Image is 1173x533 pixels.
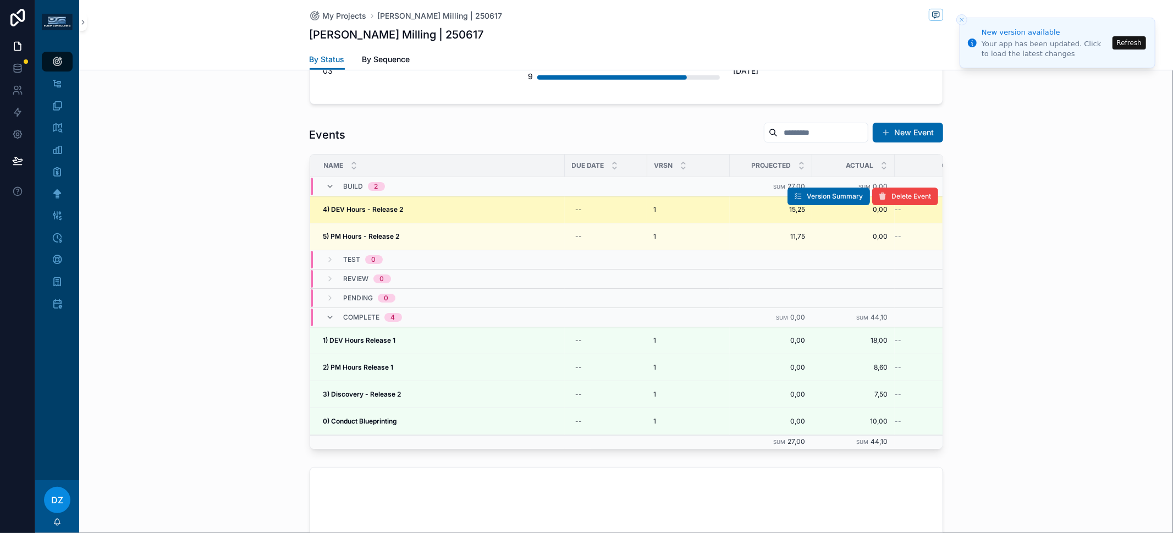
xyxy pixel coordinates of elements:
div: scrollable content [35,44,79,328]
span: Review [344,274,369,283]
span: Test [344,255,361,264]
button: Refresh [1113,36,1146,50]
a: -- [895,363,981,372]
a: 0,00 [819,232,888,241]
a: -- [571,359,641,376]
a: 3) Discovery - Release 2 [323,390,558,399]
a: 0,00 [736,417,806,426]
a: 0,00 [819,205,888,214]
span: -- [895,205,902,214]
img: App logo [42,14,73,30]
button: New Event [873,123,943,142]
a: -- [571,332,641,349]
a: -- [895,232,981,241]
a: 5) PM Hours - Release 2 [323,232,558,241]
a: -- [571,386,641,403]
span: 27,00 [788,437,806,446]
span: Actual [846,161,874,170]
span: -- [895,363,902,372]
span: By Sequence [362,54,410,65]
div: -- [576,417,582,426]
a: 18,00 [819,336,888,345]
div: 2 [375,182,378,191]
a: 1 [654,336,723,345]
a: 0,00 [736,390,806,399]
a: 1 [654,363,723,372]
a: 10,00 [819,417,888,426]
h1: Events [310,127,346,142]
small: Sum [774,184,786,190]
div: 0 [380,274,384,283]
div: Your app has been updated. Click to load the latest changes [982,39,1109,59]
div: -- [576,336,582,345]
a: 1 [654,232,723,241]
span: Pending [344,294,373,303]
a: 7,50 [819,390,888,399]
small: Sum [774,439,786,445]
span: -- [895,232,902,241]
span: -- [895,336,902,345]
div: -- [576,363,582,372]
div: 0 [384,294,389,303]
strong: 3) Discovery - Release 2 [323,390,401,398]
strong: 4) DEV Hours - Release 2 [323,205,404,213]
a: By Status [310,50,345,70]
a: 1 [654,417,723,426]
span: Delete Event [892,192,932,201]
a: -- [895,336,981,345]
span: 1 [654,205,657,214]
h1: [PERSON_NAME] Milling | 250617 [310,27,484,42]
span: 1 [654,363,657,372]
div: New version available [982,27,1109,38]
button: Version Summary [787,188,870,205]
a: [PERSON_NAME] Milling | 250617 [378,10,503,21]
small: Sum [857,315,869,321]
strong: 5) PM Hours - Release 2 [323,232,400,240]
small: Sum [857,439,869,445]
span: By Status [310,54,345,65]
span: [DATE] [733,65,929,76]
a: -- [895,390,981,399]
a: 2) PM Hours Release 1 [323,363,558,372]
a: 0,00 [736,336,806,345]
span: 1 [654,232,657,241]
strong: 1) DEV Hours Release 1 [323,336,396,344]
div: -- [576,390,582,399]
a: -- [895,417,981,426]
small: Sum [777,315,789,321]
a: 4) DEV Hours - Release 2 [323,205,558,214]
span: 1 [654,417,657,426]
a: 15,25 [736,205,806,214]
a: -- [571,201,641,218]
span: Build [344,182,364,191]
span: 03 [323,65,520,76]
button: Delete Event [872,188,938,205]
span: 0,00 [873,182,888,190]
div: -- [576,205,582,214]
a: 1 [654,205,723,214]
a: -- [571,228,641,245]
strong: 0) Conduct Blueprinting [323,417,398,425]
a: 1) DEV Hours Release 1 [323,336,558,345]
div: -- [576,232,582,241]
span: DZ [51,493,63,507]
span: Name [324,161,344,170]
a: 11,75 [736,232,806,241]
span: 8,60 [819,363,888,372]
a: By Sequence [362,50,410,72]
span: Original [942,161,973,170]
a: 0,00 [736,363,806,372]
a: 0) Conduct Blueprinting [323,417,558,426]
span: Projected [752,161,791,170]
